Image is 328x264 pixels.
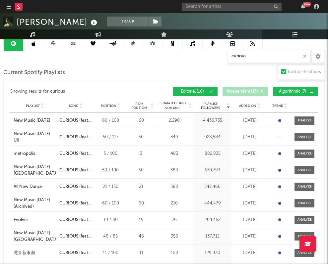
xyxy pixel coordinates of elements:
button: Track [107,17,149,26]
div: 3 [129,151,154,157]
div: 50 [129,134,154,141]
button: 99+ [301,4,305,9]
div: 50 / 117 [96,134,125,141]
div: 99 + [303,2,311,7]
div: 電音新浪潮 [14,250,35,256]
button: Editorial(10) [173,87,218,96]
div: CURIOUS (feat. [GEOGRAPHIC_DATA] y Moi) [59,117,104,124]
span: Song [69,104,79,108]
div: 19 / 80 [96,217,125,223]
span: Independent ( 13 ) [227,90,258,94]
div: 108 [157,250,192,256]
a: 電音新浪潮 [14,250,56,256]
span: Added On [239,104,256,108]
div: All New Dance [14,184,42,190]
span: Position [101,104,116,108]
div: CURIOUS (feat. [GEOGRAPHIC_DATA] y Moi) [59,250,104,256]
div: Showing results for [10,87,164,96]
span: Peak Position [129,102,150,110]
span: Playlist Followers [195,102,226,110]
div: 21 / 130 [96,184,125,190]
div: 4,436,735 [195,117,230,124]
a: Evolver [14,217,56,223]
div: CURIOUS (feat. [GEOGRAPHIC_DATA] y Moi) [59,200,104,207]
div: 3 / 100 [96,151,125,157]
div: 542,460 [195,184,230,190]
div: metropolis [14,151,35,157]
div: 882,835 [195,151,230,157]
button: Independent(13) [223,87,268,96]
a: New Music [DATE] (Archived) [14,197,56,210]
input: Search for artists [182,3,282,11]
div: Evolver [14,217,28,223]
div: [DATE] [233,250,266,256]
a: New Music [DATE] UK [14,131,56,144]
div: [DATE] [233,233,266,240]
div: 210 [157,200,192,207]
div: [DATE] [233,200,266,207]
button: Algorithmic(7) [273,87,318,96]
div: 11 [129,250,154,256]
a: All New Dance [14,184,56,190]
span: Estimated Daily Streams [157,101,188,111]
div: 2,290 [157,117,192,124]
div: Include Features [288,68,321,76]
div: [DATE] [233,184,266,190]
div: 46 [129,233,154,240]
div: 60 [129,117,154,124]
div: [PERSON_NAME] [17,17,99,27]
div: 389 [157,167,192,174]
span: Algorithmic ( 7 ) [277,90,308,94]
div: [DATE] [233,151,266,157]
div: CURIOUS (feat. [GEOGRAPHIC_DATA] y Moi) [59,167,104,174]
a: New Music [DATE] [GEOGRAPHIC_DATA] [14,230,56,243]
div: New Music [DATE] [14,117,50,124]
span: Current Spotify Playlists [3,69,65,77]
div: CURIOUS (feat. [GEOGRAPHIC_DATA] y Moi) [59,217,104,223]
div: 60 / 100 [96,200,125,207]
div: 570,793 [195,167,230,174]
div: 928,584 [195,134,230,141]
div: 11 / 100 [96,250,125,256]
span: Trend [272,104,283,108]
div: 26 [157,217,192,223]
div: curious [50,88,65,96]
div: 46 / 85 [96,233,125,240]
div: 50 / 100 [96,167,125,174]
div: 21 [129,184,154,190]
div: 129,930 [195,250,230,256]
div: 568 [157,184,192,190]
a: New Music [DATE] [14,117,56,124]
div: CURIOUS (feat. [GEOGRAPHIC_DATA] y Moi) [59,134,104,141]
a: New Music [DATE] [GEOGRAPHIC_DATA] [14,164,56,177]
div: 444,479 [195,200,230,207]
div: 19 [129,217,154,223]
div: CURIOUS (feat. [GEOGRAPHIC_DATA] y Moi) [59,151,104,157]
div: 50 [129,167,154,174]
input: Search Playlists/Charts [228,50,311,63]
div: 356 [157,233,192,240]
div: [DATE] [233,117,266,124]
div: 60 / 100 [96,117,125,124]
div: 60 [129,200,154,207]
div: CURIOUS (feat. [GEOGRAPHIC_DATA] y Moi) [59,184,104,190]
span: Editorial ( 10 ) [177,90,208,94]
div: [DATE] [233,134,266,141]
div: 483 [157,151,192,157]
div: 349 [157,134,192,141]
div: CURIOUS (feat. [GEOGRAPHIC_DATA] y Moi) [59,233,104,240]
div: [DATE] [233,167,266,174]
a: metropolis [14,151,56,157]
div: 137,712 [195,233,230,240]
span: Playlist [26,104,40,108]
div: [DATE] [233,217,266,223]
div: 204,452 [195,217,230,223]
